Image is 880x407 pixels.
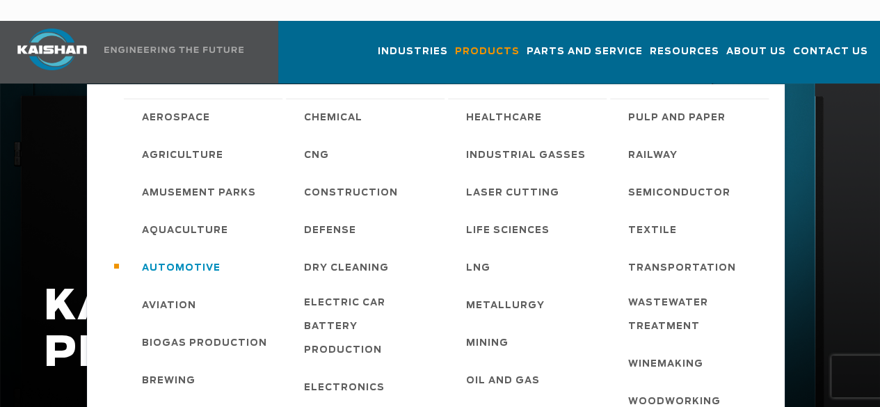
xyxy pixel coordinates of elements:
span: Electric Car Battery Production [304,292,431,362]
span: Aquaculture [142,219,228,243]
span: Semiconductor [628,182,730,205]
a: Electric Car Battery Production [290,286,445,368]
a: Pulp and Paper [614,98,769,136]
span: Automotive [142,257,221,280]
img: Engineering the future [104,47,243,53]
span: Railway [628,144,678,168]
a: Electronics [290,368,445,406]
span: Aerospace [142,106,210,130]
span: Amusement Parks [142,182,256,205]
a: Resources [650,33,719,81]
a: Industrial Gasses [452,136,607,173]
a: Railway [614,136,769,173]
a: Biogas Production [128,324,282,361]
a: Aerospace [128,98,282,136]
span: Mining [466,332,509,356]
a: Winemaking [614,344,769,382]
a: Products [455,33,520,81]
span: Textile [628,219,677,243]
span: Transportation [628,257,736,280]
span: Products [455,44,520,60]
a: Dry Cleaning [290,248,445,286]
a: CNG [290,136,445,173]
span: Winemaking [628,353,703,376]
a: Oil and Gas [452,361,607,399]
span: Industries [378,44,448,60]
a: Life Sciences [452,211,607,248]
a: About Us [726,33,786,81]
span: About Us [726,44,786,60]
span: Chemical [304,106,362,130]
span: Resources [650,44,719,60]
a: Aquaculture [128,211,282,248]
span: Construction [304,182,398,205]
h1: KAISHAN PRODUCTS [44,284,702,377]
span: Pulp and Paper [628,106,726,130]
span: Brewing [142,369,195,393]
a: Transportation [614,248,769,286]
span: Parts and Service [527,44,643,60]
span: Metallurgy [466,294,545,318]
span: Healthcare [466,106,542,130]
a: Contact Us [793,33,868,81]
a: Aviation [128,286,282,324]
span: Aviation [142,294,196,318]
span: LNG [466,257,490,280]
a: Metallurgy [452,286,607,324]
a: LNG [452,248,607,286]
a: Chemical [290,98,445,136]
a: Construction [290,173,445,211]
span: CNG [304,144,329,168]
a: Laser Cutting [452,173,607,211]
span: Biogas Production [142,332,267,356]
span: Electronics [304,376,385,400]
span: Industrial Gasses [466,144,586,168]
span: Agriculture [142,144,223,168]
a: Mining [452,324,607,361]
a: Textile [614,211,769,248]
a: Industries [378,33,448,81]
a: Semiconductor [614,173,769,211]
span: Contact Us [793,44,868,60]
a: Brewing [128,361,282,399]
a: Wastewater Treatment [614,286,769,344]
span: Laser Cutting [466,182,559,205]
span: Defense [304,219,356,243]
span: Life Sciences [466,219,550,243]
a: Defense [290,211,445,248]
a: Healthcare [452,98,607,136]
a: Amusement Parks [128,173,282,211]
span: Dry Cleaning [304,257,389,280]
span: Oil and Gas [466,369,540,393]
a: Automotive [128,248,282,286]
a: Parts and Service [527,33,643,81]
span: Wastewater Treatment [628,292,755,339]
a: Agriculture [128,136,282,173]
